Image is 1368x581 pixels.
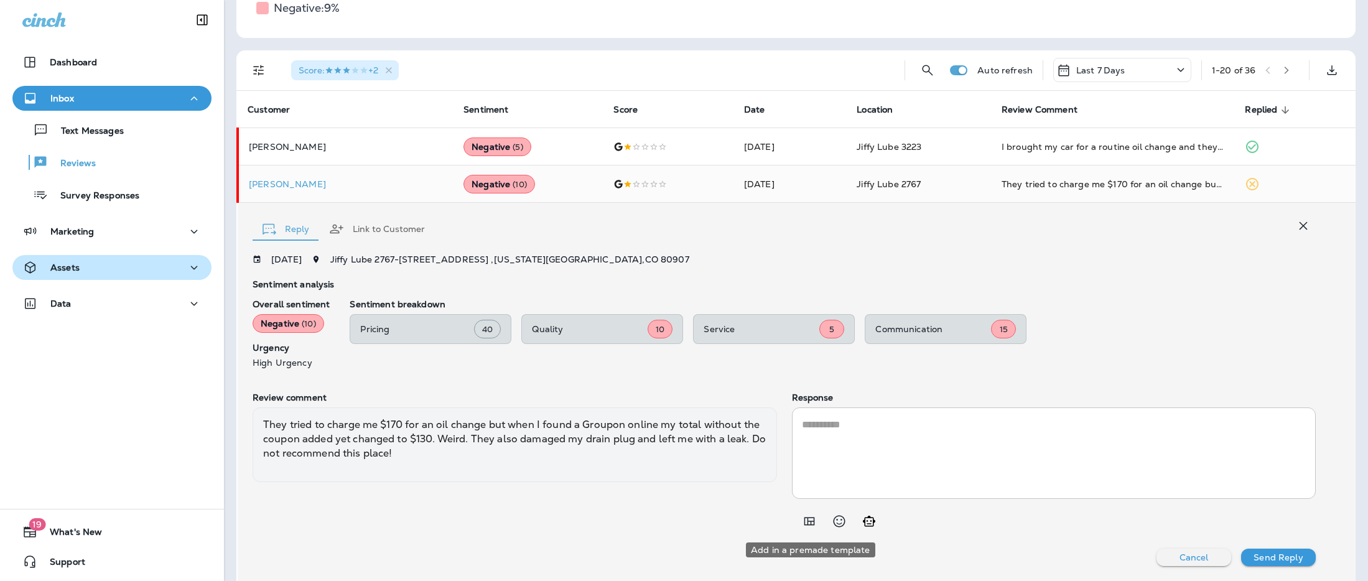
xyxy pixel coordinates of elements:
[50,226,94,236] p: Marketing
[1000,324,1008,335] span: 15
[1002,178,1226,190] div: They tried to charge me $170 for an oil change but when I found a Groupon online my total without...
[1180,552,1209,562] p: Cancel
[1319,58,1344,83] button: Export as CSV
[12,255,212,280] button: Assets
[1002,105,1094,116] span: Review Comment
[350,299,1316,309] p: Sentiment breakdown
[248,105,306,116] span: Customer
[744,105,765,115] span: Date
[37,557,85,572] span: Support
[532,324,648,334] p: Quality
[463,105,508,115] span: Sentiment
[463,137,531,156] div: Negative
[12,86,212,111] button: Inbox
[704,324,819,334] p: Service
[734,165,847,203] td: [DATE]
[319,207,435,251] button: Link to Customer
[857,105,909,116] span: Location
[299,65,378,76] span: Score : +2
[797,509,822,534] button: Add in a premade template
[48,190,139,202] p: Survey Responses
[613,105,654,116] span: Score
[1002,105,1077,115] span: Review Comment
[253,207,319,251] button: Reply
[12,117,212,143] button: Text Messages
[48,158,96,170] p: Reviews
[12,182,212,208] button: Survey Responses
[829,324,834,335] span: 5
[463,105,524,116] span: Sentiment
[12,291,212,316] button: Data
[1076,65,1125,75] p: Last 7 Days
[734,128,847,165] td: [DATE]
[1245,105,1277,115] span: Replied
[249,142,444,152] p: [PERSON_NAME]
[302,318,316,329] span: ( 10 )
[246,58,271,83] button: Filters
[50,93,74,103] p: Inbox
[253,314,324,333] div: Negative
[744,105,781,116] span: Date
[1254,552,1303,562] p: Send Reply
[1156,549,1231,566] button: Cancel
[360,324,474,334] p: Pricing
[50,57,97,67] p: Dashboard
[513,142,523,152] span: ( 5 )
[12,149,212,175] button: Reviews
[613,105,638,115] span: Score
[463,175,535,193] div: Negative
[49,126,124,137] p: Text Messages
[253,279,1316,289] p: Sentiment analysis
[1245,105,1293,116] span: Replied
[248,105,290,115] span: Customer
[12,519,212,544] button: 19What's New
[1212,65,1255,75] div: 1 - 20 of 36
[915,58,940,83] button: Search Reviews
[857,179,921,190] span: Jiffy Lube 2767
[249,179,444,189] p: [PERSON_NAME]
[977,65,1033,75] p: Auto refresh
[50,263,80,272] p: Assets
[746,542,875,557] div: Add in a premade template
[857,105,893,115] span: Location
[271,254,302,264] p: [DATE]
[249,179,444,189] div: Click to view Customer Drawer
[857,509,882,534] button: Generate AI response
[253,407,777,482] div: They tried to charge me $170 for an oil change but when I found a Groupon online my total without...
[253,299,330,309] p: Overall sentiment
[29,518,45,531] span: 19
[291,60,399,80] div: Score:3 Stars+2
[1241,549,1316,566] button: Send Reply
[330,254,689,265] span: Jiffy Lube 2767 - [STREET_ADDRESS] , [US_STATE][GEOGRAPHIC_DATA] , CO 80907
[857,141,921,152] span: Jiffy Lube 3223
[482,324,493,335] span: 40
[513,179,527,190] span: ( 10 )
[12,50,212,75] button: Dashboard
[1002,141,1226,153] div: I brought my car for a routine oil change and they forgot to replace the drain plug gasket which ...
[37,527,102,542] span: What's New
[185,7,220,32] button: Collapse Sidebar
[12,219,212,244] button: Marketing
[656,324,664,335] span: 10
[12,549,212,574] button: Support
[792,393,1316,402] p: Response
[253,393,777,402] p: Review comment
[50,299,72,309] p: Data
[253,358,330,368] p: High Urgency
[827,509,852,534] button: Select an emoji
[253,343,330,353] p: Urgency
[875,324,991,334] p: Communication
